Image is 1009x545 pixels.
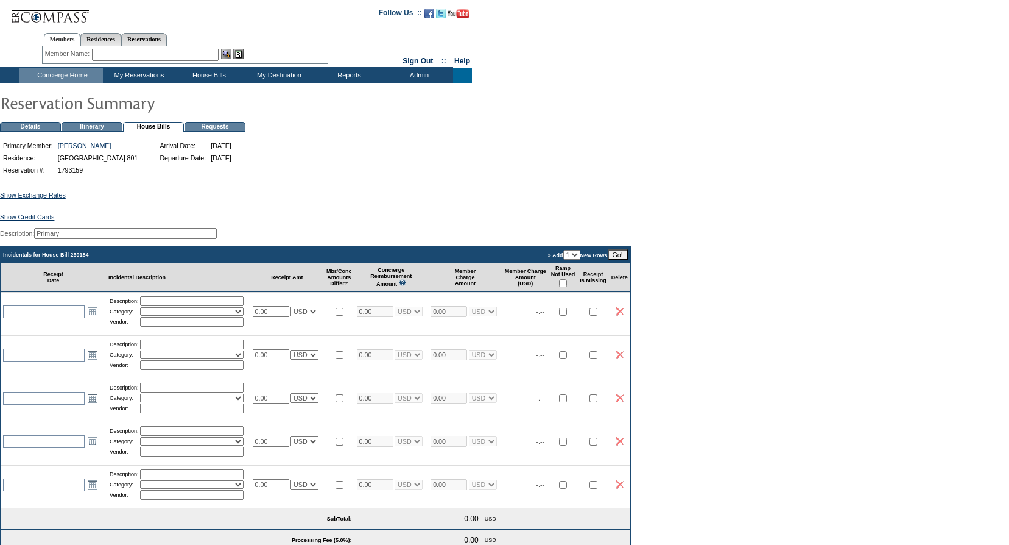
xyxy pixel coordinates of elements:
[428,263,502,292] td: Member Charge Amount
[1,263,106,292] td: Receipt Date
[448,9,469,18] img: Subscribe to our YouTube Channel
[549,263,578,292] td: Ramp Not Used
[121,33,167,46] a: Reservations
[536,394,545,402] span: -.--
[448,12,469,20] a: Subscribe to our YouTube Channel
[44,33,81,46] a: Members
[424,12,434,20] a: Become our fan on Facebook
[110,426,139,436] td: Description:
[56,152,140,163] td: [GEOGRAPHIC_DATA] 801
[110,404,139,413] td: Vendor:
[221,49,231,59] img: View
[103,68,173,83] td: My Reservations
[536,351,545,358] span: -.--
[58,142,111,149] a: [PERSON_NAME]
[324,263,354,292] td: Mbr/Conc Amounts Differ?
[354,247,630,263] td: » Add New Rows
[86,391,99,405] a: Open the calendar popup.
[209,140,233,151] td: [DATE]
[616,307,624,316] img: icon_delete2.gif
[110,437,139,446] td: Category:
[209,152,233,163] td: [DATE]
[110,383,139,393] td: Description:
[462,512,480,525] td: 0.00
[536,438,545,445] span: -.--
[441,57,446,65] span: ::
[110,394,139,402] td: Category:
[86,478,99,491] a: Open the calendar popup.
[616,394,624,402] img: icon_delete2.gif
[86,305,99,318] a: Open the calendar popup.
[536,308,545,315] span: -.--
[110,307,139,316] td: Category:
[110,340,139,349] td: Description:
[158,152,208,163] td: Departure Date:
[110,447,139,457] td: Vendor:
[1,152,55,163] td: Residence:
[123,122,184,132] td: House Bills
[354,263,429,292] td: Concierge Reimbursement Amount
[110,469,139,479] td: Description:
[616,351,624,359] img: icon_delete2.gif
[403,57,433,65] a: Sign Out
[379,7,422,22] td: Follow Us ::
[436,9,446,18] img: Follow us on Twitter
[158,140,208,151] td: Arrival Date:
[233,49,244,59] img: Reservations
[1,508,354,530] td: SubTotal:
[45,49,92,59] div: Member Name:
[536,481,545,488] span: -.--
[577,263,609,292] td: Receipt Is Missing
[608,249,628,260] input: Go!
[313,68,383,83] td: Reports
[502,263,549,292] td: Member Charge Amount (USD)
[616,437,624,446] img: icon_delete2.gif
[383,68,453,83] td: Admin
[399,279,406,286] img: questionMark_lightBlue.gif
[86,348,99,362] a: Open the calendar popup.
[110,490,139,500] td: Vendor:
[80,33,121,46] a: Residences
[110,317,139,327] td: Vendor:
[110,360,139,370] td: Vendor:
[436,12,446,20] a: Follow us on Twitter
[110,296,139,306] td: Description:
[243,68,313,83] td: My Destination
[482,512,499,525] td: USD
[1,247,354,263] td: Incidentals for House Bill 259184
[110,480,139,489] td: Category:
[56,165,140,176] td: 1793159
[609,263,630,292] td: Delete
[106,263,250,292] td: Incidental Description
[185,122,245,132] td: Requests
[86,435,99,448] a: Open the calendar popup.
[1,140,55,151] td: Primary Member:
[616,480,624,489] img: icon_delete2.gif
[454,57,470,65] a: Help
[424,9,434,18] img: Become our fan on Facebook
[173,68,243,83] td: House Bills
[1,165,55,176] td: Reservation #:
[62,122,122,132] td: Itinerary
[19,68,103,83] td: Concierge Home
[110,351,139,359] td: Category:
[250,263,325,292] td: Receipt Amt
